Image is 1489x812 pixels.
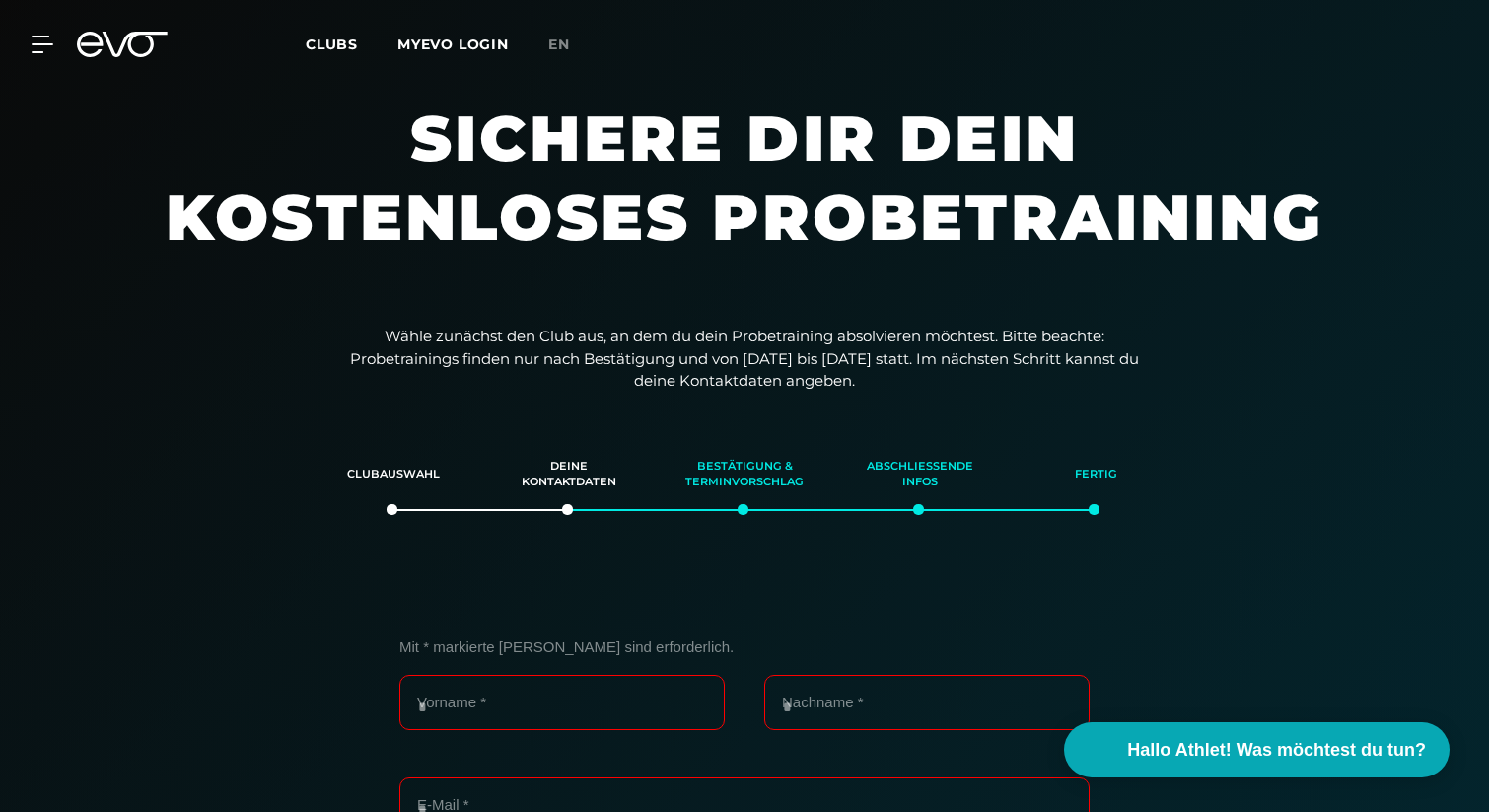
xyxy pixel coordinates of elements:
[548,34,594,56] a: en
[330,448,457,501] div: Clubauswahl
[857,448,983,501] div: Abschließende Infos
[399,638,1090,655] p: Mit * markierte [PERSON_NAME] sind erforderlich.
[681,448,808,501] div: Bestätigung & Terminvorschlag
[306,35,397,53] a: Clubs
[397,36,509,53] a: MYEVO LOGIN
[350,326,1139,393] p: Wähle zunächst den Club aus, an dem du dein Probetraining absolvieren möchtest. Bitte beachte: Pr...
[1032,448,1159,501] div: Fertig
[1127,737,1426,764] span: Hallo Athlet! Was möchtest du tun?
[153,99,1336,296] h1: Sichere dir dein kostenloses Probetraining
[306,36,358,53] span: Clubs
[1064,722,1450,777] button: Hallo Athlet! Was möchtest du tun?
[506,448,632,501] div: Deine Kontaktdaten
[548,36,570,53] span: en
